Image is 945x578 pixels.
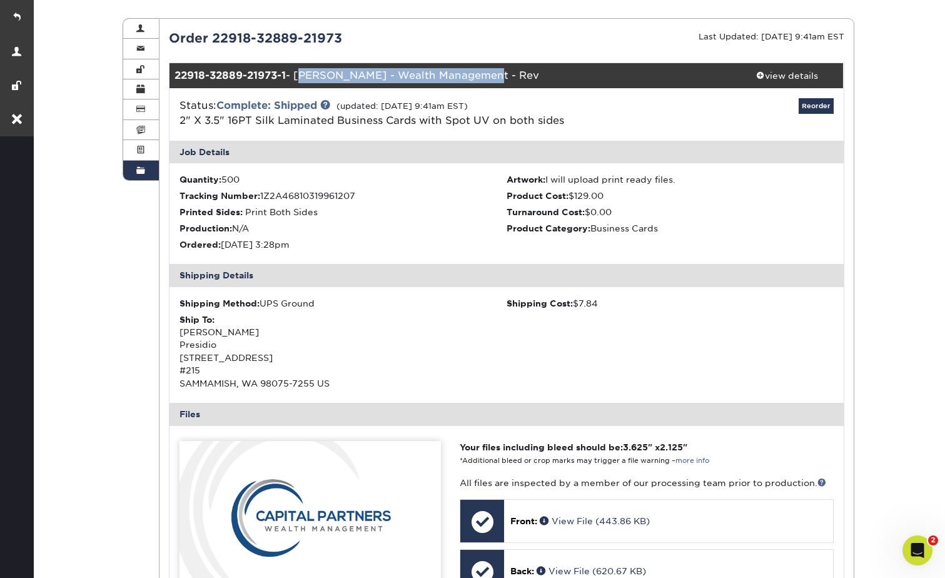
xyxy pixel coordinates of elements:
[179,175,221,185] strong: Quantity:
[179,297,507,310] div: UPS Ground
[179,222,507,235] li: N/A
[660,442,683,452] span: 2.125
[507,298,573,308] strong: Shipping Cost:
[179,240,221,250] strong: Ordered:
[507,297,834,310] div: $7.84
[179,223,232,233] strong: Production:
[216,99,317,111] a: Complete: Shipped
[460,442,687,452] strong: Your files including bleed should be: " x "
[507,207,585,217] strong: Turnaround Cost:
[510,516,537,526] span: Front:
[245,207,318,217] span: Print Both Sides
[169,264,844,286] div: Shipping Details
[928,535,938,545] span: 2
[169,403,844,425] div: Files
[507,223,590,233] strong: Product Category:
[537,566,646,576] a: View File (620.67 KB)
[159,29,507,48] div: Order 22918-32889-21973
[623,442,648,452] span: 3.625
[179,315,215,325] strong: Ship To:
[460,457,709,465] small: *Additional bleed or crop marks may trigger a file warning –
[336,101,468,111] small: (updated: [DATE] 9:41am EST)
[179,313,507,390] div: [PERSON_NAME] Presidio [STREET_ADDRESS] #215 SAMMAMISH, WA 98075-7255 US
[507,191,569,201] strong: Product Cost:
[179,114,564,126] span: 2" X 3.5" 16PT Silk Laminated Business Cards with Spot UV on both sides
[174,69,286,81] strong: 22918-32889-21973-1
[699,32,844,41] small: Last Updated: [DATE] 9:41am EST
[902,535,932,565] iframe: Intercom live chat
[507,173,834,186] li: I will upload print ready files.
[799,98,834,114] a: Reorder
[507,206,834,218] li: $0.00
[179,298,260,308] strong: Shipping Method:
[460,477,833,489] p: All files are inspected by a member of our processing team prior to production.
[260,191,355,201] span: 1Z2A46810319961207
[507,190,834,202] li: $129.00
[179,173,507,186] li: 500
[731,69,844,82] div: view details
[510,566,534,576] span: Back:
[540,516,650,526] a: View File (443.86 KB)
[507,175,545,185] strong: Artwork:
[675,457,709,465] a: more info
[731,63,844,88] a: view details
[179,191,260,201] strong: Tracking Number:
[507,222,834,235] li: Business Cards
[179,238,507,251] li: [DATE] 3:28pm
[179,207,243,217] strong: Printed Sides:
[169,63,731,88] div: - [PERSON_NAME] - Wealth Management - Rev
[170,98,619,128] div: Status:
[3,540,106,574] iframe: Google Customer Reviews
[169,141,844,163] div: Job Details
